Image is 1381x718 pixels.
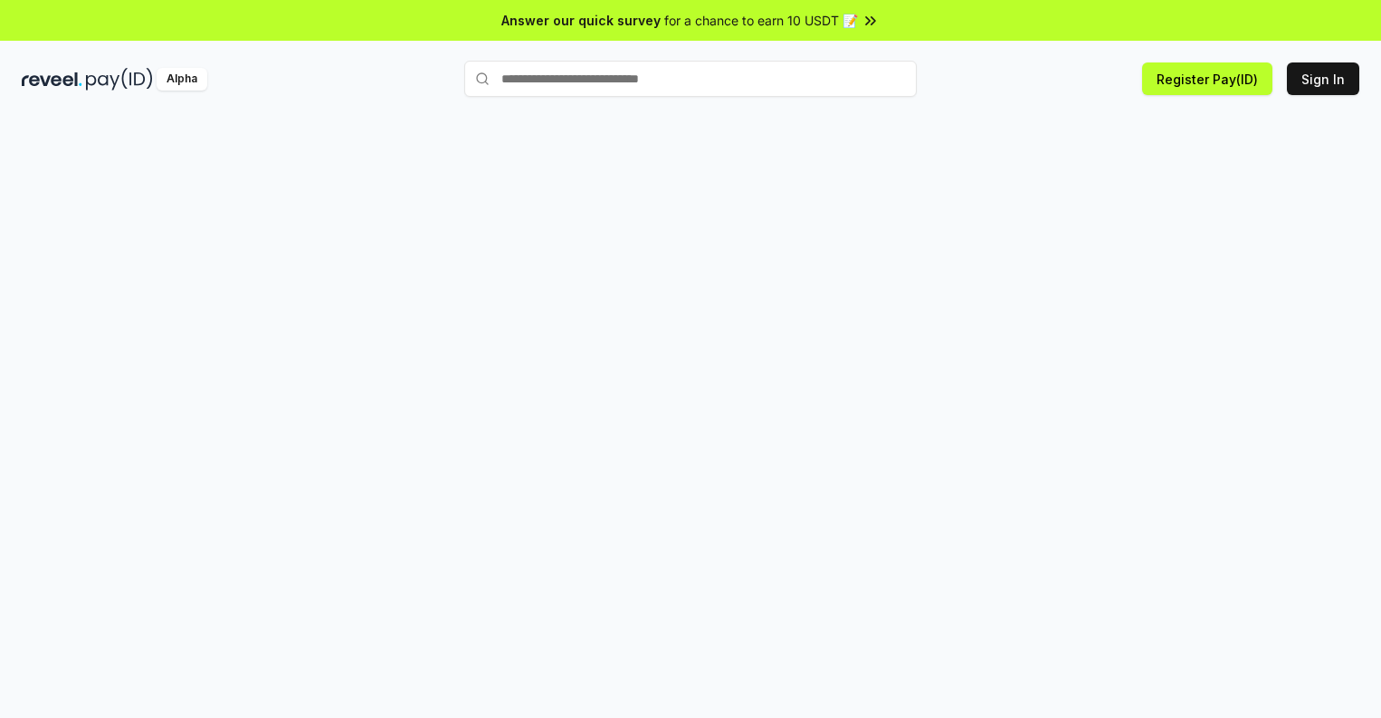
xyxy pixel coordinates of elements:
[86,68,153,91] img: pay_id
[501,11,661,30] span: Answer our quick survey
[1287,62,1359,95] button: Sign In
[22,68,82,91] img: reveel_dark
[157,68,207,91] div: Alpha
[1142,62,1272,95] button: Register Pay(ID)
[664,11,858,30] span: for a chance to earn 10 USDT 📝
